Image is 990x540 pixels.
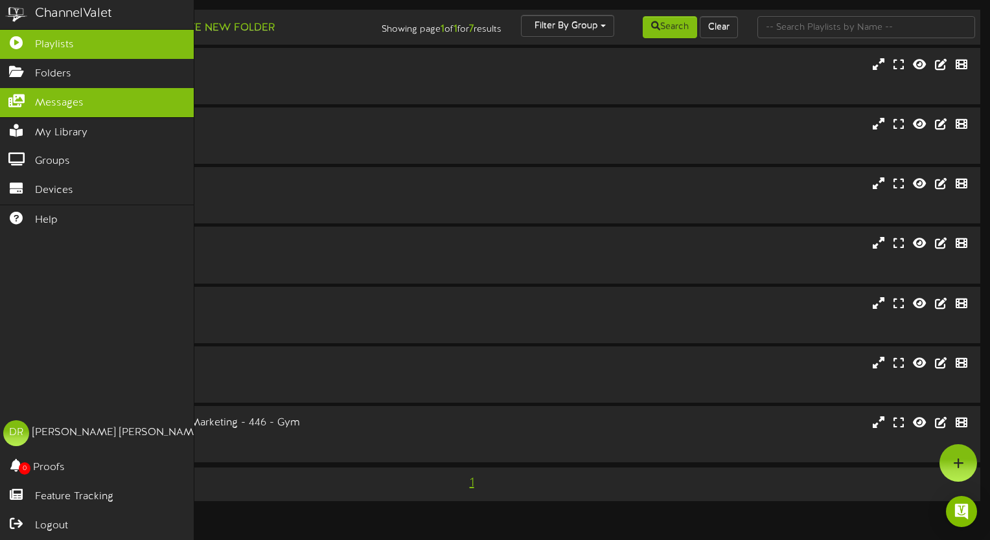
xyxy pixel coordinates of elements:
div: Landscape ( 16:9 ) [52,311,423,322]
div: Landscape ( 16:9 ) [52,132,423,143]
button: Filter By Group [521,15,614,37]
span: Messages [35,96,84,111]
div: # 8539 [52,382,423,393]
div: # 8530 [52,322,423,333]
strong: 1 [441,23,444,35]
div: ChannelValet [35,5,112,23]
div: Open Intercom Messenger [946,496,977,527]
div: # 8536 [52,84,423,95]
input: -- Search Playlists by Name -- [757,16,975,38]
button: Search [643,16,697,38]
span: Playlists [35,38,74,52]
button: Create New Folder [150,20,279,36]
div: Practice Center - 2665 - Marketing - 446 - Gym [52,416,423,431]
div: # 8534 [52,262,423,273]
span: Devices [35,183,73,198]
div: Locker Room [52,236,423,251]
span: Feature Tracking [35,489,113,504]
div: Landscape ( 16:9 ) [52,370,423,381]
div: Landscape ( 16:9 ) [52,431,423,442]
span: 1 [466,476,478,490]
div: Equipment Room [52,177,423,192]
div: Change Room [52,117,423,132]
div: Showing page of for results [353,15,511,37]
div: # 8540 [52,203,423,214]
span: Proofs [33,460,65,475]
span: Help [35,213,58,228]
strong: 1 [454,23,457,35]
div: Landscape ( 16:9 ) [52,251,423,262]
div: DR [3,420,29,446]
div: [PERSON_NAME] [PERSON_NAME] [32,425,203,440]
button: Clear [700,16,738,38]
span: 0 [19,462,30,475]
div: Landscape ( 16:9 ) [52,192,423,203]
div: Landscape ( 16:9 ) [52,73,423,84]
span: Groups [35,154,70,169]
strong: 7 [469,23,474,35]
span: Logout [35,519,68,534]
div: Assistant Coaches Room [52,58,423,73]
div: # 2101 [52,442,423,453]
span: Folders [35,67,71,82]
span: My Library [35,126,87,141]
div: Players Lounge [52,356,423,371]
div: Medical Room [52,297,423,311]
div: # 8532 [52,143,423,154]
